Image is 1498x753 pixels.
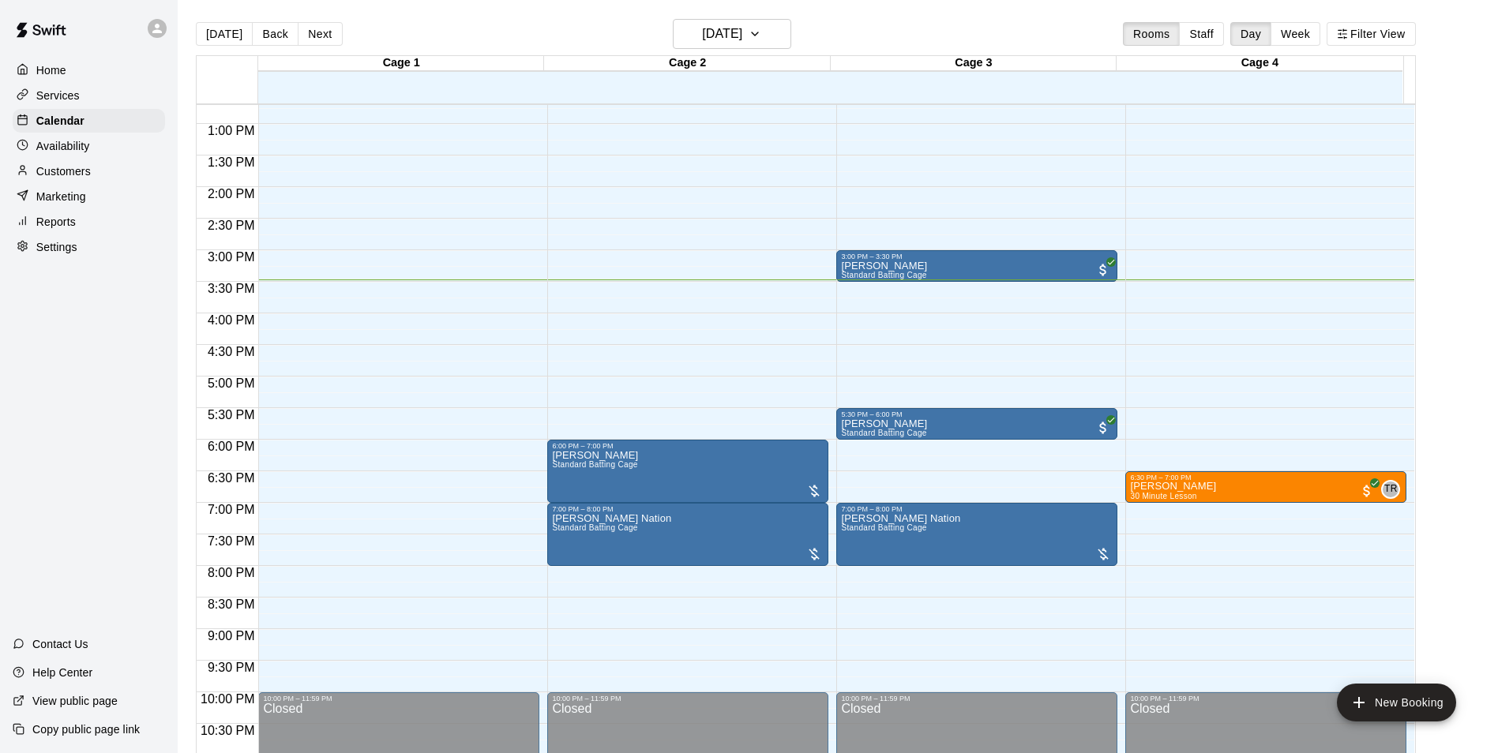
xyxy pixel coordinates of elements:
p: Marketing [36,189,86,204]
div: 6:00 PM – 7:00 PM [552,442,824,450]
span: 3:30 PM [204,282,259,295]
span: 5:00 PM [204,376,259,390]
button: Next [298,22,342,46]
div: 6:00 PM – 7:00 PM: Standard Batting Cage [547,440,828,503]
span: 4:30 PM [204,345,259,358]
span: TR [1384,481,1398,497]
h6: [DATE] [702,23,742,45]
p: Customers [36,163,91,179]
a: Settings [13,235,165,259]
button: Week [1271,22,1320,46]
p: Help Center [32,665,92,680]
span: Standard Batting Cage [841,523,926,532]
span: 9:00 PM [204,629,259,642]
div: 7:00 PM – 8:00 PM [841,505,1113,513]
span: 6:30 PM [204,471,259,485]
span: Standard Batting Cage [841,271,926,279]
span: 10:30 PM [197,724,258,737]
a: Availability [13,134,165,158]
a: Marketing [13,185,165,208]
div: 5:30 PM – 6:00 PM: Standard Batting Cage [836,408,1117,440]
span: 7:00 PM [204,503,259,516]
div: 3:00 PM – 3:30 PM [841,253,1113,260]
span: Standard Batting Cage [552,460,637,469]
span: 10:00 PM [197,692,258,706]
div: 3:00 PM – 3:30 PM: Standard Batting Cage [836,250,1117,282]
span: Tom Reusch [1387,480,1400,499]
a: Reports [13,210,165,234]
span: 7:30 PM [204,534,259,548]
span: 6:00 PM [204,440,259,453]
span: 1:00 PM [204,124,259,137]
p: Home [36,62,66,78]
p: View public page [32,693,118,709]
button: add [1337,684,1456,721]
p: Reports [36,214,76,230]
div: 10:00 PM – 11:59 PM [552,695,824,702]
span: 2:00 PM [204,187,259,200]
span: All customers have paid [1359,483,1375,499]
span: Standard Batting Cage [841,429,926,437]
div: 10:00 PM – 11:59 PM [841,695,1113,702]
div: Cage 1 [258,56,544,71]
a: Calendar [13,109,165,133]
div: 6:30 PM – 7:00 PM: 30 Minute Lesson [1125,471,1406,503]
div: Tom Reusch [1381,480,1400,499]
button: [DATE] [673,19,791,49]
span: 8:00 PM [204,566,259,579]
p: Availability [36,138,90,154]
div: 10:00 PM – 11:59 PM [1130,695,1402,702]
span: All customers have paid [1095,262,1111,278]
a: Home [13,58,165,82]
div: 7:00 PM – 8:00 PM: Standard Batting Cage [547,503,828,566]
div: Cage 4 [1117,56,1402,71]
span: 4:00 PM [204,313,259,327]
button: Rooms [1123,22,1180,46]
span: 1:30 PM [204,155,259,169]
span: 3:00 PM [204,250,259,264]
div: 7:00 PM – 8:00 PM: Standard Batting Cage [836,503,1117,566]
p: Settings [36,239,77,255]
a: Services [13,84,165,107]
p: Services [36,88,80,103]
button: Day [1230,22,1271,46]
span: 5:30 PM [204,408,259,421]
button: Filter View [1327,22,1415,46]
div: 5:30 PM – 6:00 PM [841,410,1113,418]
span: Standard Batting Cage [552,523,637,532]
button: [DATE] [196,22,253,46]
div: 7:00 PM – 8:00 PM [552,505,824,513]
span: 8:30 PM [204,598,259,611]
span: 9:30 PM [204,661,259,674]
div: 6:30 PM – 7:00 PM [1130,474,1402,481]
span: 30 Minute Lesson [1130,492,1196,500]
p: Calendar [36,113,84,129]
span: All customers have paid [1095,420,1111,436]
button: Back [252,22,298,46]
button: Staff [1179,22,1224,46]
p: Copy public page link [32,721,140,737]
span: 2:30 PM [204,219,259,232]
a: Customers [13,159,165,183]
p: Contact Us [32,636,88,652]
div: Cage 3 [831,56,1117,71]
div: Cage 2 [544,56,830,71]
div: 10:00 PM – 11:59 PM [263,695,535,702]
